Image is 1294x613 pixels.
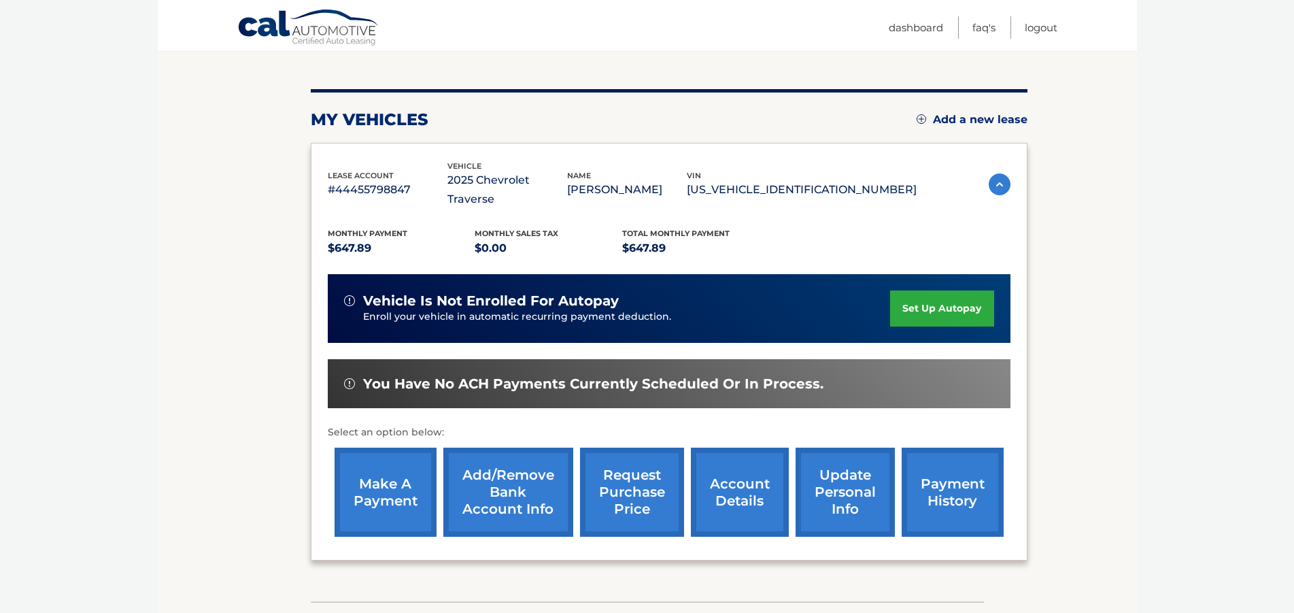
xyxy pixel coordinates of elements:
[580,448,684,537] a: request purchase price
[363,376,823,393] span: You have no ACH payments currently scheduled or in process.
[917,114,926,124] img: add.svg
[447,171,567,209] p: 2025 Chevrolet Traverse
[687,171,701,180] span: vin
[1025,16,1057,39] a: Logout
[328,180,447,199] p: #44455798847
[917,113,1027,127] a: Add a new lease
[328,229,407,238] span: Monthly Payment
[363,293,619,310] span: vehicle is not enrolled for autopay
[363,310,891,325] p: Enroll your vehicle in automatic recurring payment deduction.
[902,448,1004,537] a: payment history
[622,229,730,238] span: Total Monthly Payment
[691,448,789,537] a: account details
[890,291,993,327] a: set up autopay
[311,110,428,130] h2: my vehicles
[796,448,895,537] a: update personal info
[328,171,394,180] span: lease account
[328,239,475,258] p: $647.89
[344,378,355,389] img: alert-white.svg
[972,16,995,39] a: FAQ's
[989,173,1010,195] img: accordion-active.svg
[328,425,1010,441] p: Select an option below:
[443,448,573,537] a: Add/Remove bank account info
[567,171,591,180] span: name
[622,239,770,258] p: $647.89
[344,295,355,306] img: alert-white.svg
[687,180,917,199] p: [US_VEHICLE_IDENTIFICATION_NUMBER]
[475,229,558,238] span: Monthly sales Tax
[335,448,437,537] a: make a payment
[447,161,481,171] span: vehicle
[475,239,622,258] p: $0.00
[237,9,380,48] a: Cal Automotive
[889,16,943,39] a: Dashboard
[567,180,687,199] p: [PERSON_NAME]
